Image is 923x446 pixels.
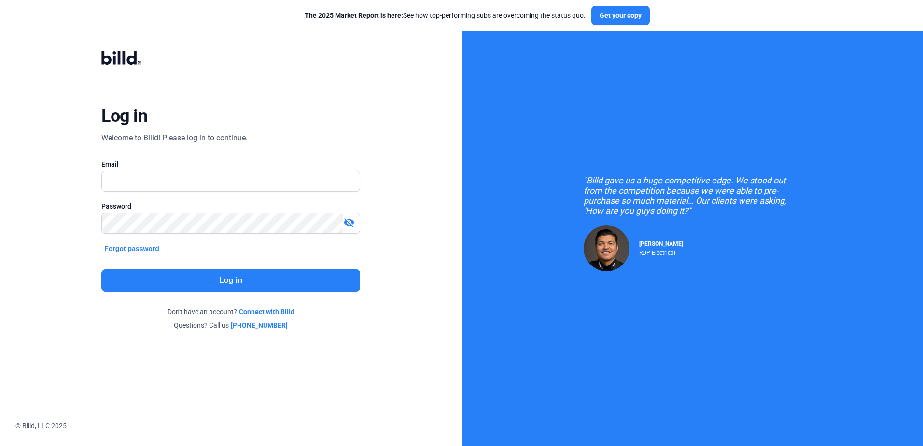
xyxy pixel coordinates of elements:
div: Questions? Call us [101,321,360,330]
a: Connect with Billd [239,307,294,317]
div: Password [101,201,360,211]
div: Log in [101,105,147,126]
a: [PHONE_NUMBER] [231,321,288,330]
div: "Billd gave us a huge competitive edge. We stood out from the competition because we were able to... [584,175,801,216]
img: Raul Pacheco [584,225,629,271]
button: Forgot password [101,243,162,254]
div: RDP Electrical [639,247,683,256]
div: Welcome to Billd! Please log in to continue. [101,132,248,144]
button: Log in [101,269,360,292]
mat-icon: visibility_off [343,217,355,228]
button: Get your copy [591,6,650,25]
div: See how top-performing subs are overcoming the status quo. [305,11,586,20]
span: The 2025 Market Report is here: [305,12,403,19]
div: Email [101,159,360,169]
div: Don't have an account? [101,307,360,317]
span: [PERSON_NAME] [639,240,683,247]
